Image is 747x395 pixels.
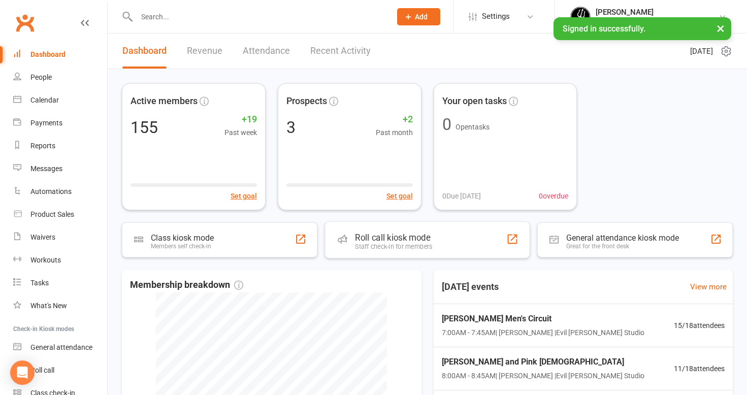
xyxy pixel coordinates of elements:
[30,119,62,127] div: Payments
[13,89,107,112] a: Calendar
[13,359,107,382] a: Roll call
[151,243,214,250] div: Members self check-in
[30,50,66,58] div: Dashboard
[30,366,54,374] div: Roll call
[482,5,510,28] span: Settings
[10,360,35,385] div: Open Intercom Messenger
[415,13,428,21] span: Add
[355,243,432,250] div: Staff check-in for members
[442,370,644,381] span: 8:00AM - 8:45AM | [PERSON_NAME] | Evil [PERSON_NAME] Studio
[13,66,107,89] a: People
[286,94,327,109] span: Prospects
[30,73,52,81] div: People
[187,34,222,69] a: Revenue
[386,190,413,202] button: Set goal
[563,24,645,34] span: Signed in successfully.
[134,10,384,24] input: Search...
[13,43,107,66] a: Dashboard
[224,112,257,127] span: +19
[596,17,719,26] div: Evil [PERSON_NAME] Personal Training
[310,34,371,69] a: Recent Activity
[690,45,713,57] span: [DATE]
[13,272,107,294] a: Tasks
[13,294,107,317] a: What's New
[30,142,55,150] div: Reports
[231,190,257,202] button: Set goal
[711,17,730,39] button: ×
[131,94,198,109] span: Active members
[243,34,290,69] a: Attendance
[151,233,214,243] div: Class kiosk mode
[442,116,451,133] div: 0
[13,180,107,203] a: Automations
[286,119,296,136] div: 3
[566,233,679,243] div: General attendance kiosk mode
[13,112,107,135] a: Payments
[674,320,725,331] span: 15 / 18 attendees
[12,10,38,36] a: Clubworx
[376,112,413,127] span: +2
[442,355,644,369] span: [PERSON_NAME] and Pink [DEMOGRAPHIC_DATA]
[30,210,74,218] div: Product Sales
[397,8,440,25] button: Add
[442,94,507,109] span: Your open tasks
[674,363,725,374] span: 11 / 18 attendees
[130,278,243,292] span: Membership breakdown
[355,233,432,243] div: Roll call kiosk mode
[442,312,644,325] span: [PERSON_NAME] Men's Circuit
[442,190,481,202] span: 0 Due [DATE]
[13,135,107,157] a: Reports
[30,96,59,104] div: Calendar
[570,7,591,27] img: thumb_image1652691556.png
[30,233,55,241] div: Waivers
[434,278,507,296] h3: [DATE] events
[13,203,107,226] a: Product Sales
[224,127,257,138] span: Past week
[13,336,107,359] a: General attendance kiosk mode
[566,243,679,250] div: Great for the front desk
[13,157,107,180] a: Messages
[122,34,167,69] a: Dashboard
[30,187,72,195] div: Automations
[131,119,158,136] div: 155
[30,164,62,173] div: Messages
[30,279,49,287] div: Tasks
[30,302,67,310] div: What's New
[30,256,61,264] div: Workouts
[442,327,644,338] span: 7:00AM - 7:45AM | [PERSON_NAME] | Evil [PERSON_NAME] Studio
[456,123,490,131] span: Open tasks
[13,249,107,272] a: Workouts
[596,8,719,17] div: [PERSON_NAME]
[690,281,727,293] a: View more
[539,190,568,202] span: 0 overdue
[376,127,413,138] span: Past month
[30,343,92,351] div: General attendance
[13,226,107,249] a: Waivers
